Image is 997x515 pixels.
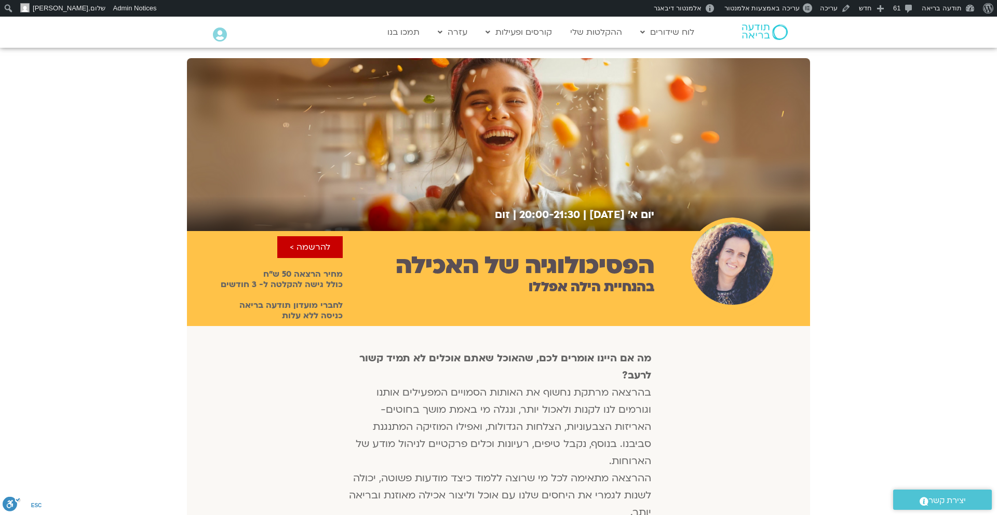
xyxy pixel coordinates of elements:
h2: הפסיכולוגיה של האכילה [396,252,654,279]
a: להרשמה > [277,236,343,258]
img: תודעה בריאה [742,24,788,40]
span: [PERSON_NAME] [33,4,88,12]
span: עריכה באמצעות אלמנטור [724,4,800,12]
a: עזרה [433,22,473,42]
span: יצירת קשר [928,494,966,508]
h2: יום א׳ [DATE] | 20:00-21:30 | זום [187,209,654,221]
a: תמכו בנו [382,22,425,42]
strong: לחברי מועדון תודעה בריאה כניסה ללא עלות [239,300,343,321]
strong: מחיר הרצאה 50 ש״ח [263,268,343,280]
span: להרשמה > [290,242,330,252]
strong: כולל גישה להקלטה ל- 3 חודשים [221,279,343,290]
h2: בהנחיית הילה אפללו [529,279,654,295]
a: קורסים ופעילות [480,22,557,42]
a: יצירת קשר [893,490,992,510]
a: ההקלטות שלי [565,22,627,42]
strong: מה אם היינו אומרים לכם, שהאוכל שאתם אוכלים לא תמיד קשור לרעב? [359,351,651,382]
a: לוח שידורים [635,22,699,42]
